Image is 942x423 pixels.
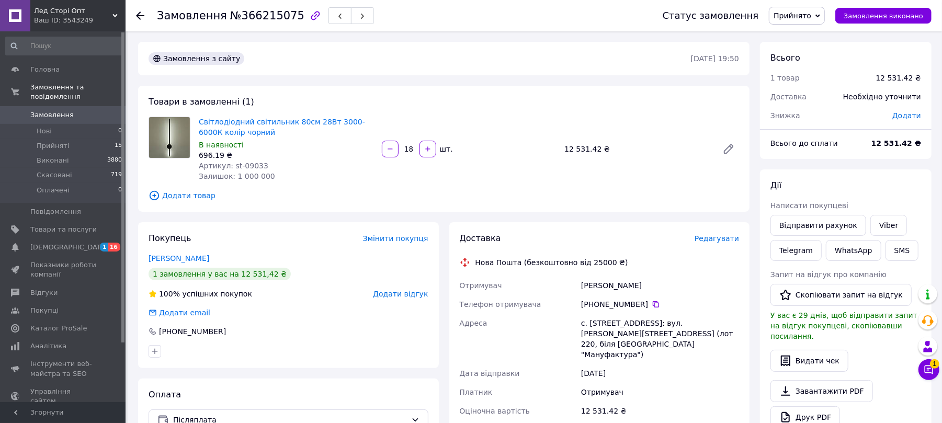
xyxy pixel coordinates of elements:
[149,52,244,65] div: Замовлення з сайту
[147,307,211,318] div: Додати email
[149,97,254,107] span: Товари в замовленні (1)
[136,10,144,21] div: Повернутися назад
[579,383,741,402] div: Отримувач
[5,37,123,55] input: Пошук
[149,254,209,262] a: [PERSON_NAME]
[770,53,800,63] span: Всього
[770,270,887,279] span: Запит на відгук про компанію
[30,110,74,120] span: Замовлення
[770,201,848,210] span: Написати покупцеві
[158,307,211,318] div: Додати email
[663,10,759,21] div: Статус замовлення
[844,12,923,20] span: Замовлення виконано
[770,111,800,120] span: Знижка
[770,180,781,190] span: Дії
[695,234,739,243] span: Редагувати
[199,141,244,149] span: В наявності
[149,117,190,158] img: Світлодіодний світильник 80см 28Вт 3000-6000К колір чорний
[149,289,252,299] div: успішних покупок
[107,156,122,165] span: 3880
[774,12,811,20] span: Прийнято
[111,170,122,180] span: 719
[460,281,502,290] span: Отримувач
[149,390,181,399] span: Оплата
[886,240,919,261] button: SMS
[37,186,70,195] span: Оплачені
[835,8,932,24] button: Замовлення виконано
[460,369,520,378] span: Дата відправки
[373,290,428,298] span: Додати відгук
[460,300,541,308] span: Телефон отримувача
[30,243,108,252] span: [DEMOGRAPHIC_DATA]
[158,326,227,337] div: [PHONE_NUMBER]
[30,306,59,315] span: Покупці
[870,215,907,236] a: Viber
[460,407,530,415] span: Оціночна вартість
[437,144,454,154] div: шт.
[30,341,66,351] span: Аналітика
[30,83,126,101] span: Замовлення та повідомлення
[100,243,108,251] span: 1
[199,172,275,180] span: Залишок: 1 000 000
[460,388,493,396] span: Платник
[837,85,927,108] div: Необхідно уточнити
[37,141,69,151] span: Прийняті
[770,215,866,236] button: Відправити рахунок
[579,314,741,364] div: с. [STREET_ADDRESS]: вул. [PERSON_NAME][STREET_ADDRESS] (лот 220, біля [GEOGRAPHIC_DATA] "Мануфак...
[579,402,741,420] div: 12 531.42 ₴
[770,380,873,402] a: Завантажити PDF
[871,139,921,147] b: 12 531.42 ₴
[30,324,87,333] span: Каталог ProSale
[157,9,227,22] span: Замовлення
[149,268,291,280] div: 1 замовлення у вас на 12 531,42 ₴
[149,190,739,201] span: Додати товар
[770,350,848,372] button: Видати чек
[473,257,631,268] div: Нова Пошта (безкоштовно від 25000 ₴)
[770,311,917,340] span: У вас є 29 днів, щоб відправити запит на відгук покупцеві, скопіювавши посилання.
[826,240,881,261] a: WhatsApp
[34,6,112,16] span: Лед Сторі Опт
[770,93,807,101] span: Доставка
[770,240,822,261] a: Telegram
[892,111,921,120] span: Додати
[579,364,741,383] div: [DATE]
[34,16,126,25] div: Ваш ID: 3543249
[691,54,739,63] time: [DATE] 19:50
[770,139,838,147] span: Всього до сплати
[30,359,97,378] span: Інструменти веб-майстра та SEO
[115,141,122,151] span: 15
[199,150,373,161] div: 696.19 ₴
[149,233,191,243] span: Покупець
[718,139,739,159] a: Редагувати
[460,319,487,327] span: Адреса
[560,142,714,156] div: 12 531.42 ₴
[118,186,122,195] span: 0
[159,290,180,298] span: 100%
[770,74,800,82] span: 1 товар
[30,288,58,298] span: Відгуки
[199,162,268,170] span: Артикул: st-09033
[108,243,120,251] span: 16
[30,387,97,406] span: Управління сайтом
[460,233,501,243] span: Доставка
[876,73,921,83] div: 12 531.42 ₴
[30,225,97,234] span: Товари та послуги
[118,127,122,136] span: 0
[30,207,81,216] span: Повідомлення
[37,127,52,136] span: Нові
[30,260,97,279] span: Показники роботи компанії
[579,276,741,295] div: [PERSON_NAME]
[363,234,428,243] span: Змінити покупця
[37,170,72,180] span: Скасовані
[581,299,739,310] div: [PHONE_NUMBER]
[918,359,939,380] button: Чат з покупцем1
[30,65,60,74] span: Головна
[37,156,69,165] span: Виконані
[199,118,365,136] a: Світлодіодний світильник 80см 28Вт 3000-6000К колір чорний
[230,9,304,22] span: №366215075
[770,284,912,306] button: Скопіювати запит на відгук
[930,359,939,369] span: 1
